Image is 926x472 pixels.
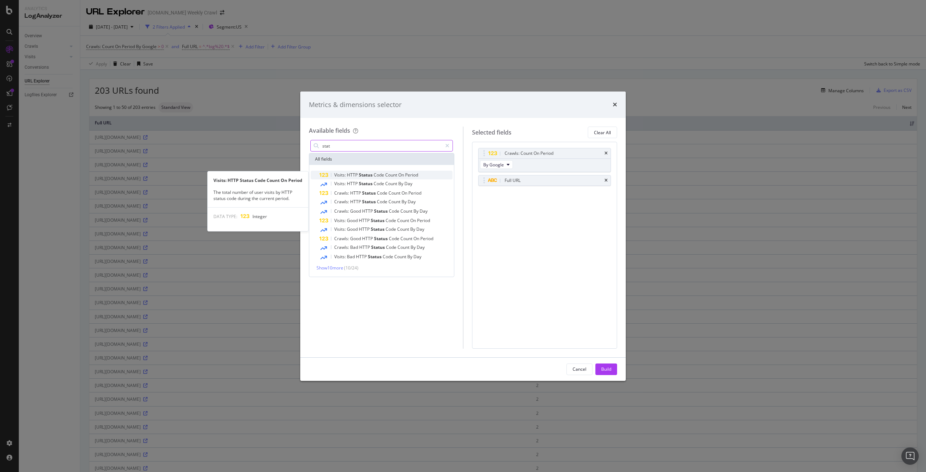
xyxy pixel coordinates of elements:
span: Status [359,172,374,178]
span: Bad [347,254,356,260]
span: HTTP [359,244,371,250]
span: Day [416,226,424,232]
div: Cancel [573,366,586,372]
button: Build [595,363,617,375]
span: Crawls: [334,190,350,196]
div: modal [300,92,626,381]
span: By [398,180,404,187]
span: Code [383,254,394,260]
span: By [402,199,408,205]
span: Count [397,226,410,232]
span: Visits: [334,180,347,187]
button: Cancel [566,363,592,375]
div: times [604,151,608,156]
div: Full URL [505,177,521,184]
span: By [411,244,417,250]
button: Clear All [588,127,617,138]
span: Crawls: [334,235,350,242]
button: By Google [480,160,513,169]
span: Code [389,208,400,214]
span: Count [388,190,402,196]
div: Selected fields [472,128,511,137]
span: HTTP [347,172,359,178]
span: Code [386,226,397,232]
span: On [398,172,405,178]
span: Status [362,190,377,196]
span: Good [347,226,359,232]
span: By Google [483,162,504,168]
span: Code [386,244,398,250]
span: Count [385,180,398,187]
span: Period [417,217,430,224]
span: On [413,235,420,242]
span: Crawls: [334,199,350,205]
span: Code [374,180,385,187]
span: Crawls: [334,208,350,214]
span: Crawls: [334,244,350,250]
span: HTTP [356,254,368,260]
div: Visits: HTTP Status Code Count On Period [208,177,308,183]
span: Status [368,254,383,260]
span: Status [362,199,377,205]
span: Good [350,235,362,242]
div: The total number of user visits by HTTP status code during the current period. [208,189,308,201]
span: Day [408,199,416,205]
span: Status [371,217,386,224]
span: Status [371,244,386,250]
span: HTTP [359,226,371,232]
span: On [402,190,408,196]
span: HTTP [362,208,374,214]
span: Period [408,190,421,196]
span: Bad [350,244,359,250]
span: Status [374,208,389,214]
span: Day [417,244,425,250]
span: Visits: [334,172,347,178]
span: Count [400,208,413,214]
span: Day [413,254,421,260]
span: By [407,254,413,260]
div: Crawls: Count On PeriodtimesBy Google [478,148,611,172]
span: Code [374,172,385,178]
span: Status [374,235,389,242]
span: Code [386,217,397,224]
span: Visits: [334,217,347,224]
div: Full URLtimes [478,175,611,186]
span: HTTP [350,190,362,196]
div: times [604,178,608,183]
span: By [410,226,416,232]
span: HTTP [359,217,371,224]
span: HTTP [350,199,362,205]
span: ( 10 / 24 ) [344,265,358,271]
div: Crawls: Count On Period [505,150,553,157]
span: Day [404,180,412,187]
span: Period [405,172,418,178]
div: Metrics & dimensions selector [309,100,402,110]
span: HTTP [362,235,374,242]
div: times [613,100,617,110]
span: Count [394,254,407,260]
span: Count [385,172,398,178]
span: Good [350,208,362,214]
span: Count [397,217,410,224]
span: Period [420,235,433,242]
span: Day [420,208,428,214]
span: Code [389,235,400,242]
div: Open Intercom Messenger [901,447,919,465]
input: Search by field name [322,140,442,151]
span: Status [359,180,374,187]
span: Code [377,199,388,205]
span: On [410,217,417,224]
div: Clear All [594,129,611,136]
span: Good [347,217,359,224]
span: Show 10 more [317,265,343,271]
div: All fields [309,153,454,165]
span: Visits: [334,254,347,260]
span: Code [377,190,388,196]
span: Count [400,235,413,242]
div: Build [601,366,611,372]
span: Visits: [334,226,347,232]
span: Count [388,199,402,205]
span: Status [371,226,386,232]
span: By [413,208,420,214]
div: Available fields [309,127,350,135]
